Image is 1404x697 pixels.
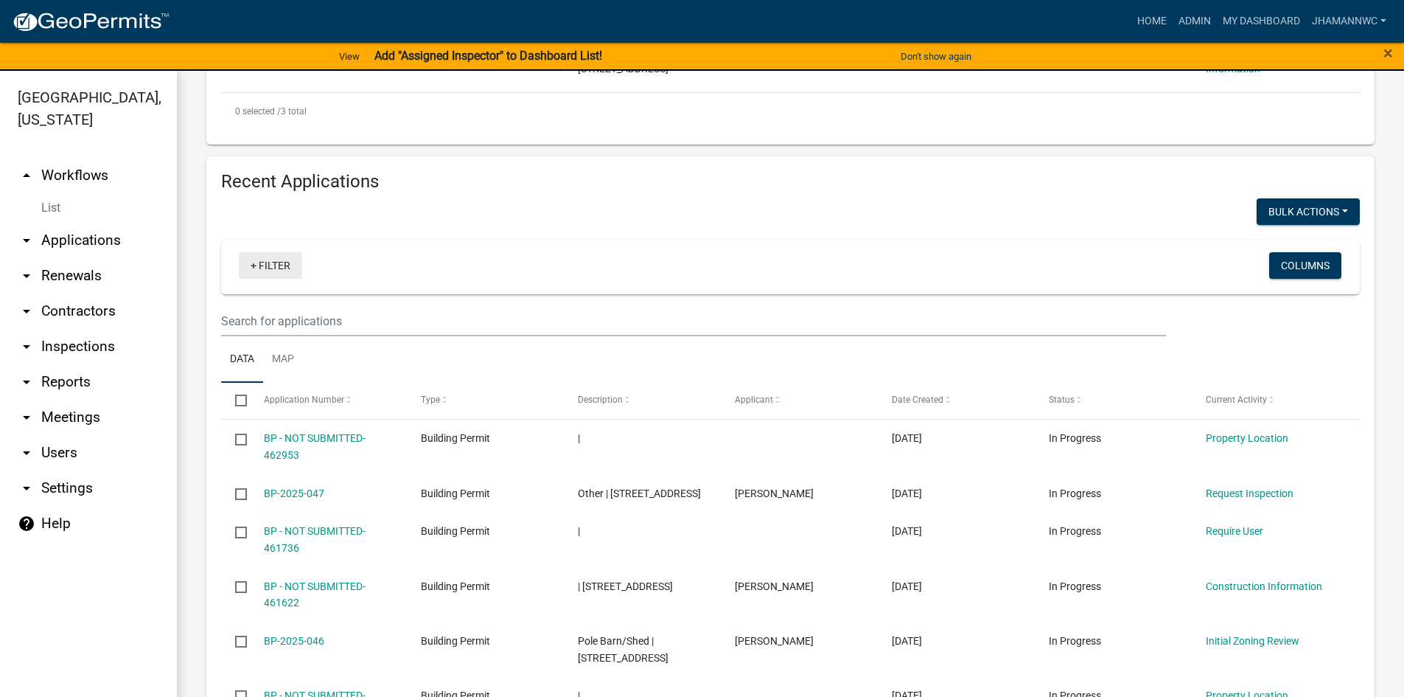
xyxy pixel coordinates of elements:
span: 08/08/2025 [892,635,922,647]
strong: Add "Assigned Inspector" to Dashboard List! [374,49,602,63]
span: Date Created [892,395,943,405]
span: Pole Barn/Shed | 3951 MONROE WAPELLO [578,46,668,74]
span: Type [421,395,440,405]
span: 0 selected / [235,106,281,117]
a: My Dashboard [1217,7,1306,35]
input: Search for applications [221,306,1166,336]
i: arrow_drop_up [18,167,35,184]
i: arrow_drop_down [18,409,35,426]
span: 08/12/2025 [892,432,922,444]
span: Other | 8339 110 AVE [578,488,701,499]
i: arrow_drop_down [18,444,35,462]
span: Status [1049,395,1075,405]
i: help [18,515,35,533]
a: Property Location [1206,432,1288,444]
a: Request Inspection [1206,488,1293,499]
datatable-header-cell: Applicant [721,383,878,418]
button: Close [1383,44,1393,62]
datatable-header-cell: Select [221,383,249,418]
span: 08/11/2025 [892,488,922,499]
a: BP-2025-047 [264,488,324,499]
span: | [578,432,580,444]
span: Building Permit [421,525,490,537]
a: Data [221,336,263,384]
span: In Progress [1049,580,1101,592]
datatable-header-cell: Type [406,383,563,418]
button: Bulk Actions [1257,198,1360,225]
datatable-header-cell: Status [1035,383,1192,418]
span: | 11374 140 ST [578,580,673,592]
i: arrow_drop_down [18,373,35,391]
span: 08/09/2025 [892,580,922,592]
span: Application Number [264,395,344,405]
a: Construction Information [1206,580,1322,592]
i: arrow_drop_down [18,479,35,497]
datatable-header-cell: Date Created [878,383,1035,418]
span: In Progress [1049,488,1101,499]
span: 08/10/2025 [892,525,922,537]
span: In Progress [1049,635,1101,647]
i: arrow_drop_down [18,232,35,249]
a: JhamannWC [1306,7,1392,35]
i: arrow_drop_down [18,267,35,285]
span: Pole Barn/Shed | 16742 BLACKHAWK RD [578,635,668,664]
button: Columns [1269,252,1341,279]
a: BP - NOT SUBMITTED-461622 [264,580,366,609]
span: Larry Snakenberg [735,635,814,647]
span: | [578,525,580,537]
span: In Progress [1049,525,1101,537]
a: Admin [1173,7,1217,35]
a: View [333,44,366,69]
i: arrow_drop_down [18,338,35,356]
span: In Progress [1049,432,1101,444]
span: Building Permit [421,580,490,592]
span: Description [578,395,623,405]
span: Ryanne Prochnow [735,488,814,499]
datatable-header-cell: Current Activity [1192,383,1349,418]
span: Applicant [735,395,773,405]
button: Don't show again [895,44,977,69]
span: × [1383,43,1393,63]
a: Review Additional Information [1206,46,1287,74]
a: Require User [1206,525,1263,537]
div: 3 total [221,93,1360,130]
span: Building Permit [421,488,490,499]
a: + Filter [239,252,302,279]
a: BP - NOT SUBMITTED-461736 [264,525,366,554]
span: Building Permit [421,635,490,647]
h4: Recent Applications [221,171,1360,193]
datatable-header-cell: Description [564,383,721,418]
datatable-header-cell: Application Number [249,383,406,418]
i: arrow_drop_down [18,302,35,320]
span: Chad Martin [735,580,814,592]
a: BP-2025-046 [264,635,324,647]
a: Map [263,336,303,384]
span: Current Activity [1206,395,1267,405]
a: Home [1131,7,1173,35]
a: BP - NOT SUBMITTED-462953 [264,432,366,461]
a: Initial Zoning Review [1206,635,1299,647]
span: Building Permit [421,432,490,444]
